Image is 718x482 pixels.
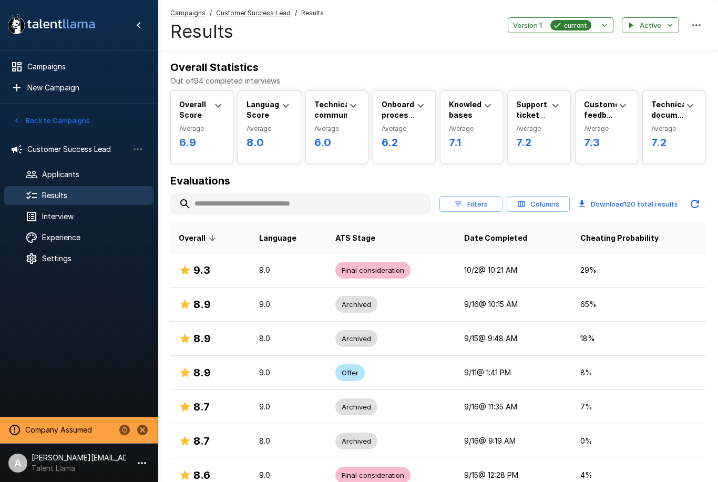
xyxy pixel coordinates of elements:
[456,288,571,322] td: 9/16 @ 10:15 AM
[456,253,571,288] td: 10/2 @ 10:21 AM
[170,20,324,43] h4: Results
[335,334,377,344] span: Archived
[170,61,259,74] b: Overall Statistics
[259,367,319,378] p: 9.0
[622,17,679,34] button: Active
[516,134,561,151] h6: 7.2
[314,124,360,134] span: Average
[259,265,319,275] p: 9.0
[584,134,629,151] h6: 7.3
[335,265,411,275] span: Final consideration
[449,100,491,119] b: Knowledge bases
[560,20,591,31] span: current
[513,19,542,32] span: Version 1
[170,175,230,187] b: Evaluations
[193,262,210,279] h6: 9.3
[179,232,219,244] span: Overall
[580,299,697,310] p: 65 %
[247,134,292,151] h6: 8.0
[259,232,296,244] span: Language
[179,124,224,134] span: Average
[580,232,659,244] span: Cheating Probability
[580,470,697,480] p: 4 %
[580,436,697,446] p: 0 %
[516,100,547,130] b: Support ticket triage
[580,333,697,344] p: 18 %
[439,196,502,212] button: Filters
[179,134,224,151] h6: 6.9
[456,322,571,356] td: 9/15 @ 9:48 AM
[259,333,319,344] p: 8.0
[456,390,571,424] td: 9/16 @ 11:35 AM
[456,356,571,390] td: 9/11 @ 1:41 PM
[216,9,291,17] u: Customer Success Lead
[193,364,211,381] h6: 8.9
[651,134,696,151] h6: 7.2
[259,299,319,310] p: 9.0
[508,17,613,34] button: Version 1current
[193,398,210,415] h6: 8.7
[464,232,527,244] span: Date Completed
[335,368,365,378] span: Offer
[335,470,411,480] span: Final consideration
[651,124,696,134] span: Average
[580,265,697,275] p: 29 %
[259,402,319,412] p: 9.0
[382,134,427,151] h6: 6.2
[247,100,284,119] b: Language Score
[170,9,206,17] u: Campaigns
[335,232,375,244] span: ATS Stage
[584,124,629,134] span: Average
[684,193,705,214] button: Updated Today - 11:16 AM
[247,124,292,134] span: Average
[193,330,211,347] h6: 8.9
[314,134,360,151] h6: 6.0
[584,100,635,130] b: Customer feedback management
[295,8,297,18] span: /
[193,296,211,313] h6: 8.9
[449,124,494,134] span: Average
[580,367,697,378] p: 8 %
[574,193,682,214] button: Download120 total results
[314,100,375,119] b: Technical communication
[259,470,319,480] p: 9.0
[335,300,377,310] span: Archived
[259,436,319,446] p: 8.0
[170,76,705,86] p: Out of 94 completed interviews
[456,424,571,458] td: 9/16 @ 9:19 AM
[335,402,377,412] span: Archived
[449,134,494,151] h6: 7.1
[580,402,697,412] p: 7 %
[179,100,206,119] b: Overall Score
[382,124,427,134] span: Average
[651,100,711,130] b: Technical documentation creation
[507,196,570,212] button: Columns
[335,436,377,446] span: Archived
[193,433,210,449] h6: 8.7
[210,8,212,18] span: /
[516,124,561,134] span: Average
[382,100,426,130] b: Onboarding process design
[301,8,324,18] span: Results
